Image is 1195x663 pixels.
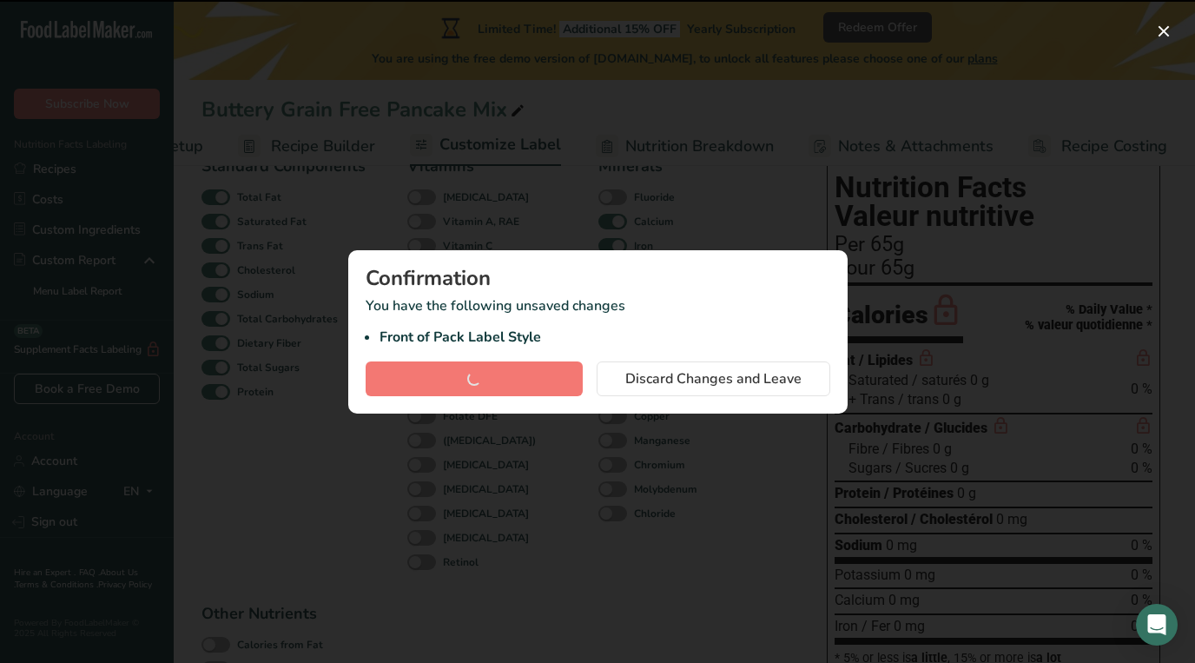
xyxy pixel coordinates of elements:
[625,368,802,389] span: Discard Changes and Leave
[366,268,830,288] div: Confirmation
[366,295,830,348] p: You have the following unsaved changes
[597,361,830,396] button: Discard Changes and Leave
[1136,604,1178,646] div: Open Intercom Messenger
[380,327,830,348] li: Front of Pack Label Style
